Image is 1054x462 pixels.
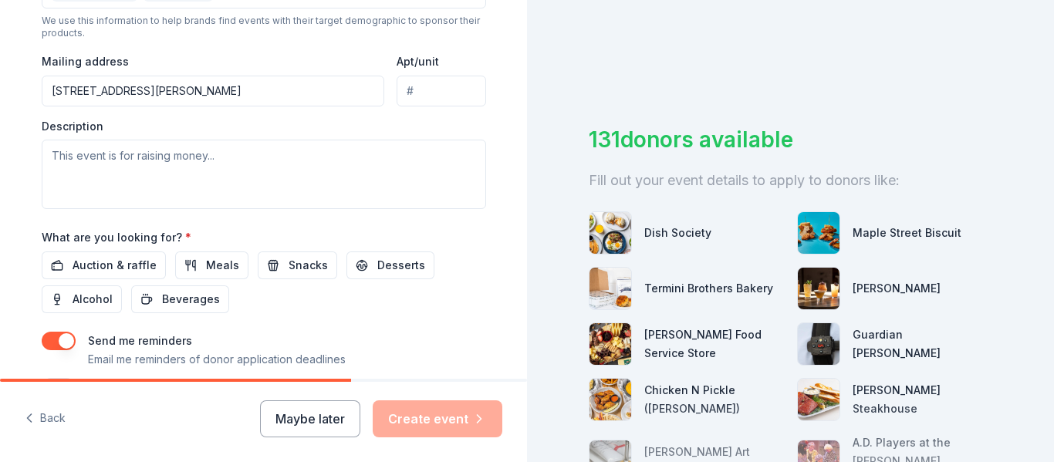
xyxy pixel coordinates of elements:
div: [PERSON_NAME] [853,279,941,298]
button: Back [25,403,66,435]
img: photo for Dish Society [589,212,631,254]
button: Desserts [346,251,434,279]
label: Apt/unit [397,54,439,69]
div: Fill out your event details to apply to donors like: [589,168,992,193]
button: Auction & raffle [42,251,166,279]
img: photo for Termini Brothers Bakery [589,268,631,309]
img: photo for Chicken N Pickle (Webster) [589,379,631,420]
div: We use this information to help brands find events with their target demographic to sponsor their... [42,15,486,39]
div: Guardian [PERSON_NAME] [853,325,993,363]
label: Mailing address [42,54,129,69]
input: # [397,76,485,106]
span: Alcohol [73,290,113,309]
button: Snacks [258,251,337,279]
img: photo for Axelrad [798,268,839,309]
button: Maybe later [260,400,360,437]
span: Meals [206,256,239,275]
label: Description [42,119,103,134]
div: Dish Society [644,224,711,242]
span: Beverages [162,290,220,309]
button: Meals [175,251,248,279]
img: photo for Perry's Steakhouse [798,379,839,420]
span: Snacks [289,256,328,275]
div: [PERSON_NAME] Steakhouse [853,381,993,418]
p: Email me reminders of donor application deadlines [88,350,346,369]
input: Enter a US address [42,76,385,106]
img: photo for Maple Street Biscuit [798,212,839,254]
div: [PERSON_NAME] Food Service Store [644,325,785,363]
label: What are you looking for? [42,230,191,245]
img: photo for Gordon Food Service Store [589,323,631,365]
button: Alcohol [42,285,122,313]
div: 131 donors available [589,123,992,156]
div: Termini Brothers Bakery [644,279,773,298]
div: Maple Street Biscuit [853,224,961,242]
img: photo for Guardian Angel Device [798,323,839,365]
div: Chicken N Pickle ([PERSON_NAME]) [644,381,785,418]
span: Desserts [377,256,425,275]
label: Send me reminders [88,334,192,347]
span: Auction & raffle [73,256,157,275]
button: Beverages [131,285,229,313]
